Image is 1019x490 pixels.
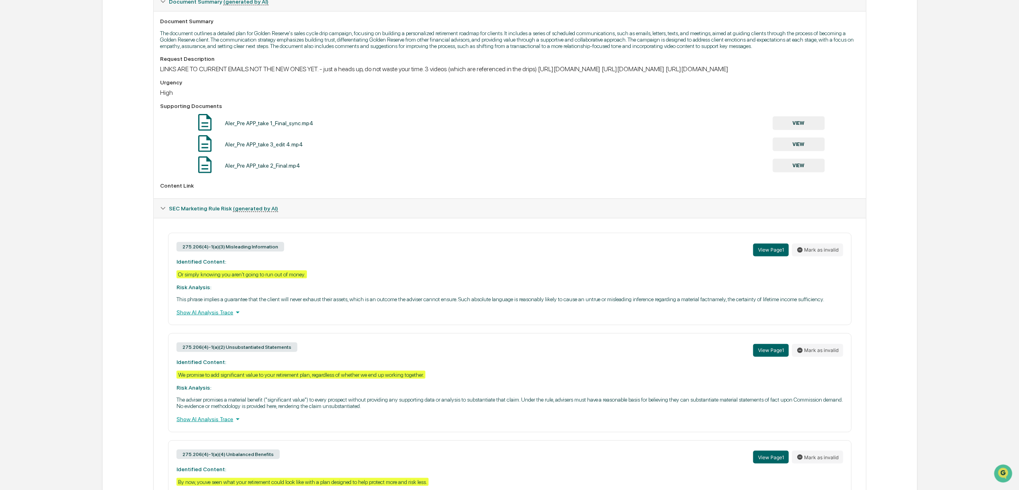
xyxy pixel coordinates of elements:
p: The adviser promises a material benefit ("significant value") to every prospect without providing... [177,396,843,409]
strong: Identified Content: [177,466,226,472]
p: The document outlines a detailed plan for Golden Reserve's sales cycle drip campaign, focusing on... [160,30,860,49]
span: SEC Marketing Rule Risk [169,205,278,212]
strong: Identified Content: [177,359,226,365]
div: 275.206(4)-1(a)(3) Misleading Information [177,242,284,252]
button: VIEW [773,116,825,130]
div: 275.206(4)-1(a)(2) Unsubstantiated Statements [177,342,297,352]
a: Powered byPylon [56,136,97,142]
div: Aler_Pre APP_take 2_Final.mp4 [225,162,300,169]
strong: Risk Analysis: [177,284,211,290]
button: View Page1 [753,344,789,357]
button: VIEW [773,159,825,172]
div: LINKS ARE TO CURRENT EMAILS NOT THE NEW ONES YET. - just a heads up, do not waste your time. 3 vi... [160,65,860,73]
span: Pylon [80,136,97,142]
span: Attestations [66,101,99,109]
span: Preclearance [16,101,52,109]
img: Document Icon [195,112,215,132]
div: Aler_Pre APP_take 1_Final_sync.mp4 [225,120,313,126]
u: (generated by AI) [233,205,278,212]
div: Aler_Pre APP_take 3_edit 4.mp4 [225,141,303,148]
div: We're available if you need us! [27,70,101,76]
span: Data Lookup [16,116,50,124]
img: Document Icon [195,155,215,175]
div: High [160,89,860,96]
div: Show AI Analysis Trace [177,308,843,317]
div: Document Summary [160,18,860,24]
a: 🗄️Attestations [55,98,102,112]
button: VIEW [773,138,825,151]
div: By now, youve seen what your retirement could look like with a plan designed to help protect more... [177,478,429,486]
button: View Page1 [753,451,789,464]
iframe: Open customer support [993,464,1015,485]
div: Show AI Analysis Trace [177,415,843,424]
button: View Page1 [753,244,789,256]
div: 🗄️ [58,102,64,108]
div: Urgency [160,79,860,86]
img: Document Icon [195,134,215,154]
button: Mark as invalid [792,344,843,357]
div: Content Link [160,182,860,189]
div: We promise to add significant value to your retirement plan, regardless of whether we end up work... [177,371,425,379]
button: Mark as invalid [792,244,843,256]
p: How can we help? [8,17,146,30]
strong: Risk Analysis: [177,384,211,391]
button: Mark as invalid [792,451,843,464]
button: Start new chat [136,64,146,74]
div: Supporting Documents [160,103,860,109]
img: 1746055101610-c473b297-6a78-478c-a979-82029cc54cd1 [8,62,22,76]
div: 275.206(4)-1(a)(4) Unbalanced Benefits [177,450,280,459]
div: SEC Marketing Rule Risk (generated by AI) [154,199,866,218]
a: 🖐️Preclearance [5,98,55,112]
p: This phrase implies a guarantee that the client will never exhaust their assets, which is an outc... [177,296,843,302]
div: Or simply knowing you aren't going to run out of money. [177,270,307,278]
strong: Identified Content: [177,258,226,265]
div: Start new chat [27,62,131,70]
div: Document Summary (generated by AI) [154,11,866,198]
div: 🖐️ [8,102,14,108]
a: 🔎Data Lookup [5,113,54,128]
div: 🔎 [8,117,14,124]
div: Request Description [160,56,860,62]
